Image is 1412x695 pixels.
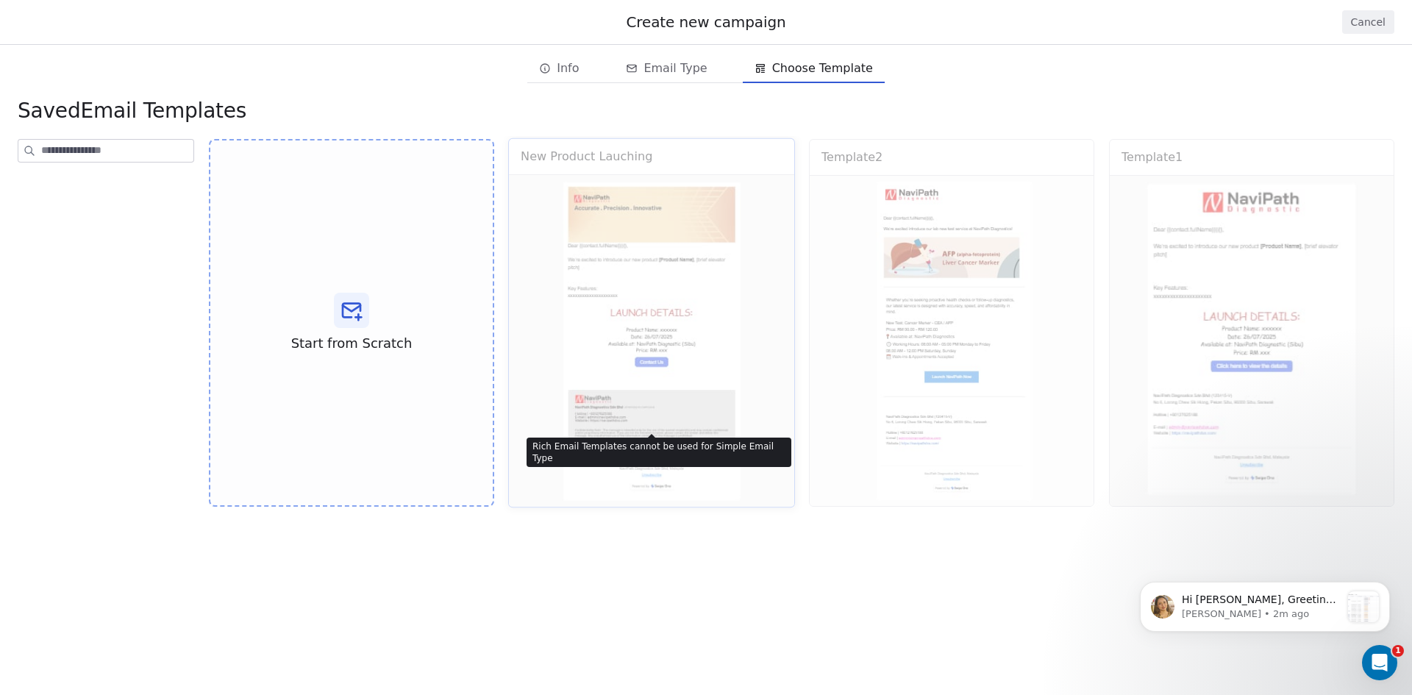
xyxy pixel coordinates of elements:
p: Rich Email Templates cannot be used for Simple Email Type [532,441,785,464]
span: Email Templates [18,98,246,124]
span: 1 [1392,645,1404,657]
button: Cancel [1342,10,1394,34]
div: email creation steps [527,54,885,83]
div: Create new campaign [18,12,1394,32]
span: Choose Template [772,60,873,77]
span: Info [557,60,579,77]
span: saved [18,99,80,123]
span: Start from Scratch [291,334,413,353]
iframe: Intercom notifications message [1118,552,1412,655]
iframe: Intercom live chat [1362,645,1397,680]
span: Email Type [643,60,707,77]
